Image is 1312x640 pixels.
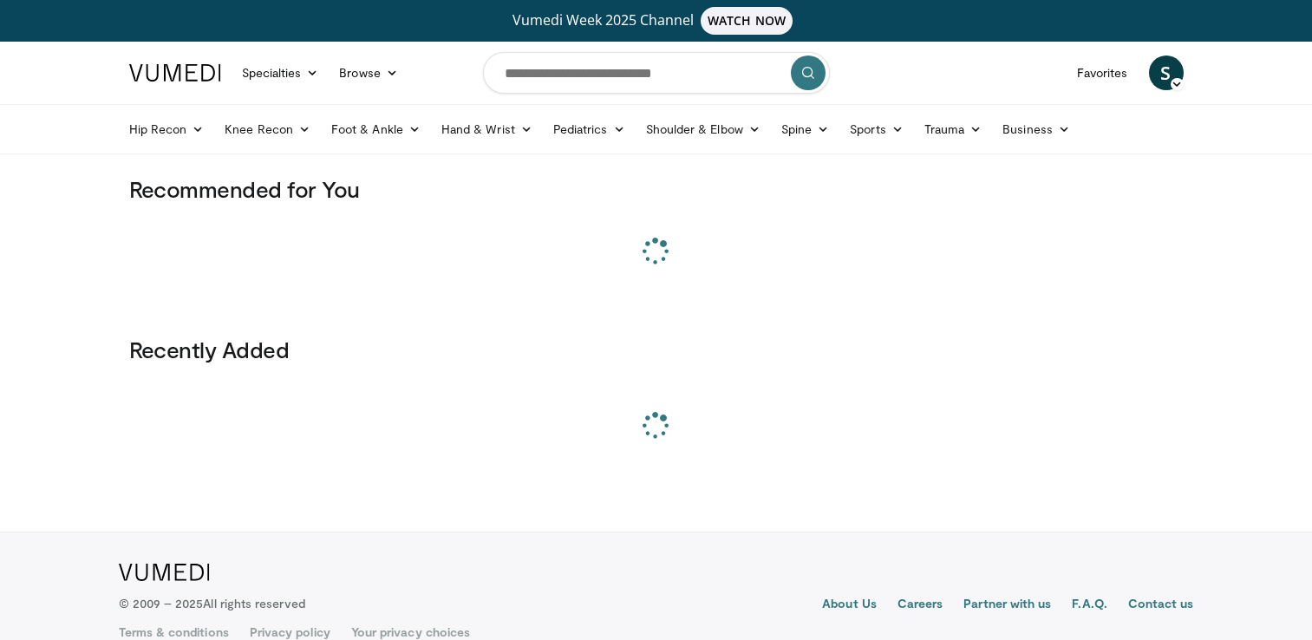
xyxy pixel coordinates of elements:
a: Hip Recon [119,112,215,147]
a: Knee Recon [214,112,321,147]
span: WATCH NOW [701,7,793,35]
a: Browse [329,56,408,90]
a: Contact us [1128,595,1194,616]
a: F.A.Q. [1072,595,1106,616]
a: Business [992,112,1080,147]
img: VuMedi Logo [119,564,210,581]
a: Specialties [232,56,330,90]
input: Search topics, interventions [483,52,830,94]
a: Foot & Ankle [321,112,431,147]
h3: Recently Added [129,336,1184,363]
h3: Recommended for You [129,175,1184,203]
a: Trauma [914,112,993,147]
p: © 2009 – 2025 [119,595,305,612]
span: All rights reserved [203,596,304,611]
a: Vumedi Week 2025 ChannelWATCH NOW [132,7,1181,35]
a: Sports [839,112,914,147]
a: Partner with us [963,595,1051,616]
a: Shoulder & Elbow [636,112,771,147]
a: Pediatrics [543,112,636,147]
a: Hand & Wrist [431,112,543,147]
a: Spine [771,112,839,147]
a: S [1149,56,1184,90]
a: Careers [898,595,943,616]
a: Favorites [1067,56,1139,90]
img: VuMedi Logo [129,64,221,82]
a: About Us [822,595,877,616]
